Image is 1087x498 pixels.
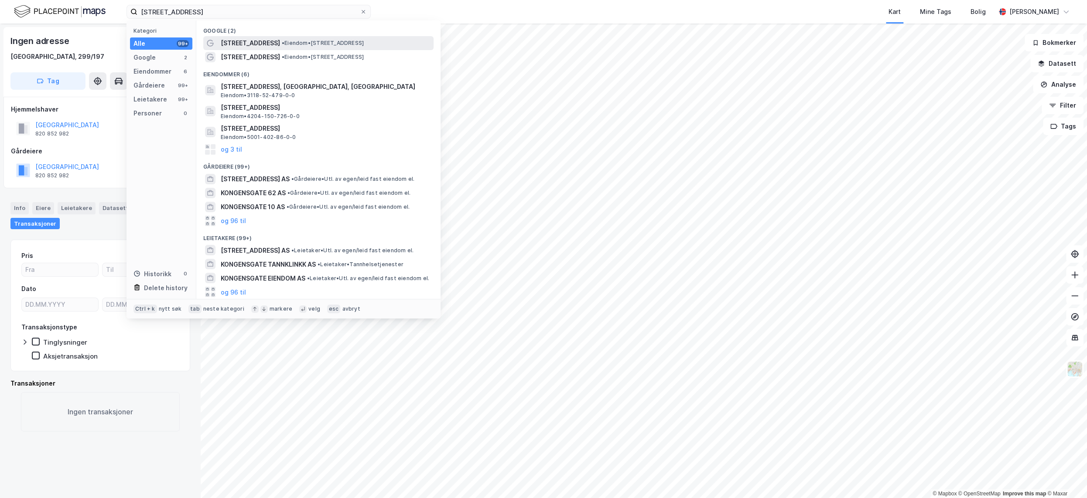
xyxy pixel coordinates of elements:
div: 99+ [177,82,189,89]
span: Leietaker • Utl. av egen/leid fast eiendom el. [291,247,414,254]
span: [STREET_ADDRESS], [GEOGRAPHIC_DATA], [GEOGRAPHIC_DATA] [221,81,430,92]
span: Eiendom • 3118-52-479-0-0 [221,92,295,99]
div: 6 [182,68,189,75]
span: Eiendom • [STREET_ADDRESS] [282,40,364,47]
div: avbryt [342,305,360,312]
input: Til [103,263,179,276]
span: Gårdeiere • Utl. av egen/leid fast eiendom el. [287,203,410,210]
span: KONGENSGATE TANNKLINKK AS [221,259,316,270]
a: Improve this map [1003,491,1046,497]
button: Tags [1043,118,1084,135]
div: Transaksjoner [10,218,60,229]
span: • [282,54,284,60]
button: Datasett [1030,55,1084,72]
div: [PERSON_NAME] [1009,7,1059,17]
span: • [291,176,294,182]
div: nytt søk [159,305,182,312]
div: Delete history [144,283,188,293]
div: Gårdeiere (99+) [196,156,441,172]
div: Tinglysninger [43,338,87,346]
div: Kontrollprogram for chat [1043,456,1087,498]
div: Gårdeiere [11,146,190,156]
span: • [287,190,290,196]
span: • [291,247,294,254]
div: Leietakere (99+) [196,228,441,244]
div: Datasett [99,202,132,214]
span: KONGENSGATE 10 AS [221,202,285,212]
div: Leietakere [133,94,167,105]
div: tab [188,305,202,313]
span: Gårdeiere • Utl. av egen/leid fast eiendom el. [291,176,414,183]
div: Historikk [133,269,171,279]
div: Alle [133,38,145,49]
div: markere [270,305,292,312]
span: [STREET_ADDRESS] AS [221,245,290,256]
div: neste kategori [203,305,244,312]
div: Personer [133,108,162,119]
span: [STREET_ADDRESS] [221,102,430,113]
img: logo.f888ab2527a4732fd821a326f86c7f29.svg [14,4,106,19]
span: Gårdeiere • Utl. av egen/leid fast eiendom el. [287,190,410,196]
button: Tag [10,72,85,90]
div: Bolig [971,7,986,17]
div: 2 [182,54,189,61]
div: Eiere [32,202,54,214]
span: [STREET_ADDRESS] [221,123,430,134]
div: velg [308,305,320,312]
div: Eiendommer [133,66,171,77]
input: Søk på adresse, matrikkel, gårdeiere, leietakere eller personer [137,5,360,18]
div: 0 [182,270,189,277]
div: Ingen transaksjoner [21,392,180,431]
div: Info [10,202,29,214]
span: Leietaker • Tannhelsetjenester [318,261,403,268]
div: 820 852 982 [35,172,69,179]
span: • [307,275,310,281]
div: 99+ [177,96,189,103]
span: [STREET_ADDRESS] AS [221,174,290,184]
div: Kart [889,7,901,17]
div: 99+ [177,40,189,47]
div: Mine Tags [920,7,951,17]
span: [STREET_ADDRESS] [221,38,280,48]
span: Leietaker • Utl. av egen/leid fast eiendom el. [307,275,429,282]
div: Transaksjoner [10,378,190,389]
div: Aksjetransaksjon [43,352,98,360]
div: Google (2) [196,20,441,36]
a: Mapbox [933,491,957,497]
div: Gårdeiere [133,80,165,91]
iframe: Chat Widget [1043,456,1087,498]
button: og 3 til [221,144,242,155]
button: og 96 til [221,216,246,226]
span: Eiendom • 5001-402-86-0-0 [221,134,296,141]
span: • [287,203,289,210]
div: Google [133,52,156,63]
span: KONGENSGATE EIENDOM AS [221,273,305,284]
span: • [318,261,320,268]
div: Kategori [133,27,192,34]
div: [GEOGRAPHIC_DATA], 299/197 [10,51,104,62]
span: [STREET_ADDRESS] [221,52,280,62]
input: DD.MM.YYYY [103,298,179,311]
button: Bokmerker [1025,34,1084,51]
a: OpenStreetMap [958,491,1001,497]
div: 820 852 982 [35,130,69,137]
button: Analyse [1033,76,1084,93]
div: Dato [21,284,36,294]
div: 0 [182,110,189,117]
div: esc [327,305,341,313]
span: Eiendom • 4204-150-726-0-0 [221,113,300,120]
span: KONGENSGATE 62 AS [221,188,286,198]
div: Transaksjonstype [21,322,77,332]
div: Leietakere [58,202,96,214]
div: Pris [21,251,33,261]
input: Fra [22,263,98,276]
span: • [282,40,284,46]
div: Ingen adresse [10,34,71,48]
span: Eiendom • [STREET_ADDRESS] [282,54,364,61]
input: DD.MM.YYYY [22,298,98,311]
img: Z [1066,361,1083,377]
div: Hjemmelshaver [11,104,190,115]
div: Ctrl + k [133,305,157,313]
button: og 96 til [221,287,246,297]
button: Filter [1042,97,1084,114]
